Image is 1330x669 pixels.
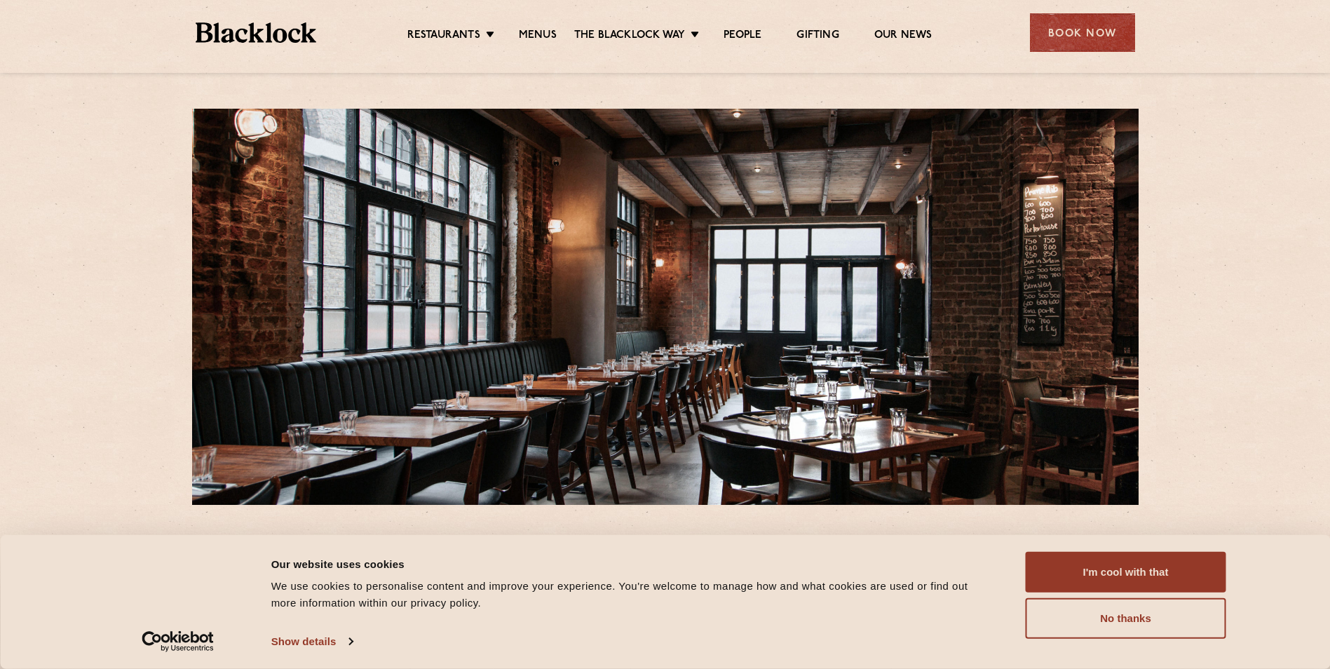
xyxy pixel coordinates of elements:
[574,29,685,44] a: The Blacklock Way
[874,29,932,44] a: Our News
[1030,13,1135,52] div: Book Now
[519,29,557,44] a: Menus
[271,578,994,611] div: We use cookies to personalise content and improve your experience. You're welcome to manage how a...
[1026,552,1226,593] button: I'm cool with that
[1026,598,1226,639] button: No thanks
[407,29,480,44] a: Restaurants
[271,631,353,652] a: Show details
[116,631,239,652] a: Usercentrics Cookiebot - opens in a new window
[196,22,317,43] img: BL_Textured_Logo-footer-cropped.svg
[724,29,761,44] a: People
[271,555,994,572] div: Our website uses cookies
[796,29,839,44] a: Gifting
